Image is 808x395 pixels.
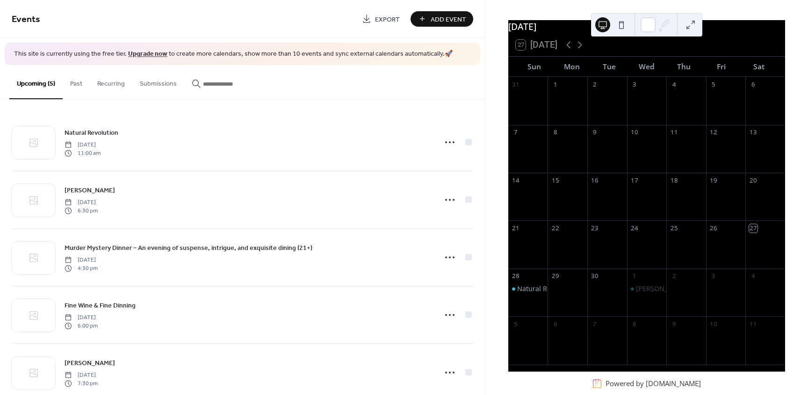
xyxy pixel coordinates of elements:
[709,80,718,88] div: 5
[65,127,118,138] a: Natural Revolution
[749,224,757,233] div: 27
[512,272,520,280] div: 28
[65,128,118,138] span: Natural Revolution
[508,20,785,34] div: [DATE]
[512,128,520,137] div: 7
[512,224,520,233] div: 21
[65,149,101,158] span: 11:00 am
[670,320,678,328] div: 9
[591,128,599,137] div: 9
[709,320,718,328] div: 10
[65,198,98,206] span: [DATE]
[65,313,98,322] span: [DATE]
[411,11,473,27] button: Add Event
[670,176,678,184] div: 18
[128,48,167,60] a: Upgrade now
[670,80,678,88] div: 4
[14,50,453,59] span: This site is currently using the free tier. to create more calendars, show more than 10 events an...
[65,256,98,264] span: [DATE]
[630,176,639,184] div: 17
[355,11,407,27] a: Export
[630,224,639,233] div: 24
[591,272,599,280] div: 30
[646,379,701,388] a: [DOMAIN_NAME]
[431,15,466,24] span: Add Event
[670,272,678,280] div: 2
[65,380,98,388] span: 7:30 pm
[709,128,718,137] div: 12
[709,224,718,233] div: 26
[665,57,703,77] div: Thu
[627,284,667,293] div: Melissa Corona
[740,57,778,77] div: Sat
[65,358,115,368] span: [PERSON_NAME]
[63,65,90,98] button: Past
[749,80,757,88] div: 6
[551,320,560,328] div: 6
[636,284,689,293] div: [PERSON_NAME]
[65,322,98,330] span: 6:00 pm
[65,243,312,253] span: Murder Mystery Dinner – An evening of suspense, intrigue, and exquisite dining (21+)
[749,272,757,280] div: 4
[65,185,115,196] a: [PERSON_NAME]
[606,379,701,388] div: Powered by
[703,57,740,77] div: Fri
[551,272,560,280] div: 29
[591,320,599,328] div: 7
[90,65,132,98] button: Recurring
[630,80,639,88] div: 3
[749,320,757,328] div: 11
[508,284,548,293] div: Natural Revolution
[709,272,718,280] div: 3
[670,224,678,233] div: 25
[65,300,136,311] a: Fine Wine & Fine Dinning
[591,224,599,233] div: 23
[512,80,520,88] div: 31
[65,264,98,273] span: 4:30 pm
[375,15,400,24] span: Export
[630,320,639,328] div: 8
[709,176,718,184] div: 19
[551,80,560,88] div: 1
[630,128,639,137] div: 10
[670,128,678,137] div: 11
[749,128,757,137] div: 13
[628,57,665,77] div: Wed
[516,57,553,77] div: Sun
[591,57,628,77] div: Tue
[512,320,520,328] div: 5
[65,207,98,215] span: 6:30 pm
[12,10,40,29] span: Events
[551,128,560,137] div: 8
[65,358,115,368] a: [PERSON_NAME]
[65,242,312,253] a: Murder Mystery Dinner – An evening of suspense, intrigue, and exquisite dining (21+)
[553,57,591,77] div: Mon
[591,80,599,88] div: 2
[9,65,63,99] button: Upcoming (5)
[551,224,560,233] div: 22
[749,176,757,184] div: 20
[517,284,577,293] div: Natural Revolution
[512,176,520,184] div: 14
[551,176,560,184] div: 15
[65,140,101,149] span: [DATE]
[630,272,639,280] div: 1
[591,176,599,184] div: 16
[65,371,98,379] span: [DATE]
[132,65,184,98] button: Submissions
